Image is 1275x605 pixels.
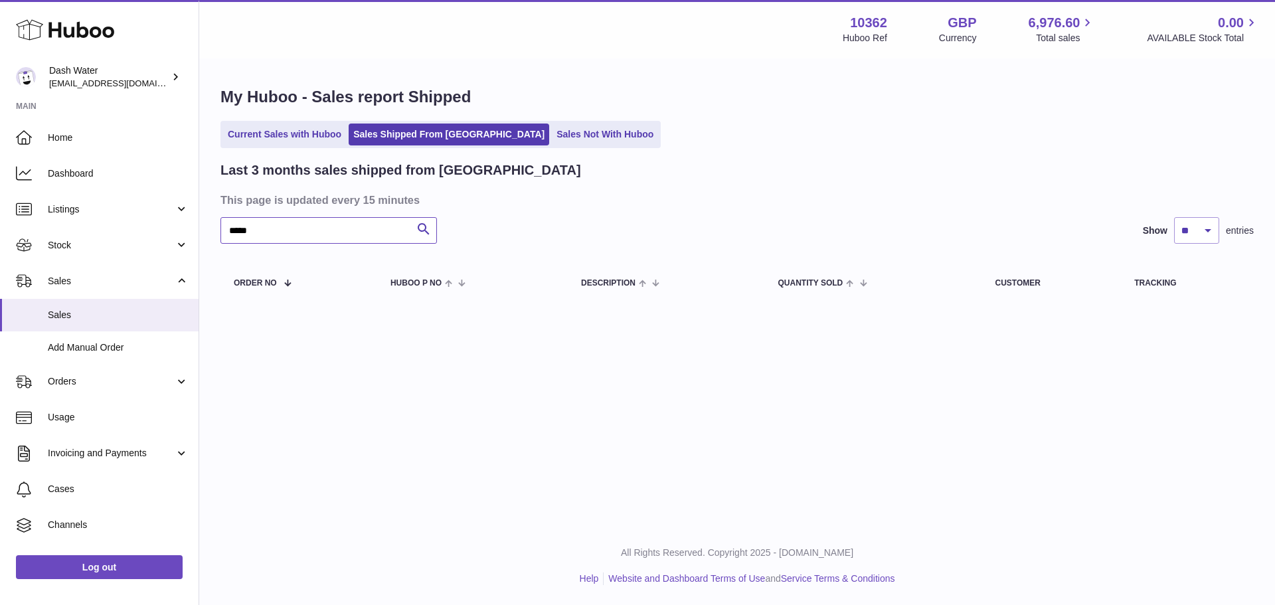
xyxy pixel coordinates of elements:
a: Current Sales with Huboo [223,124,346,145]
strong: GBP [948,14,976,32]
li: and [604,572,894,585]
a: Help [580,573,599,584]
label: Show [1143,224,1167,237]
h3: This page is updated every 15 minutes [220,193,1250,207]
span: Order No [234,279,277,288]
span: 6,976.60 [1029,14,1080,32]
span: Invoicing and Payments [48,447,175,460]
span: AVAILABLE Stock Total [1147,32,1259,44]
span: Dashboard [48,167,189,180]
div: Dash Water [49,64,169,90]
span: [EMAIL_ADDRESS][DOMAIN_NAME] [49,78,195,88]
span: Orders [48,375,175,388]
span: Huboo P no [390,279,442,288]
a: Website and Dashboard Terms of Use [608,573,765,584]
span: Stock [48,239,175,252]
h1: My Huboo - Sales report Shipped [220,86,1254,108]
a: 0.00 AVAILABLE Stock Total [1147,14,1259,44]
span: Quantity Sold [778,279,843,288]
span: Add Manual Order [48,341,189,354]
span: Channels [48,519,189,531]
span: entries [1226,224,1254,237]
a: Log out [16,555,183,579]
span: Sales [48,275,175,288]
p: All Rights Reserved. Copyright 2025 - [DOMAIN_NAME] [210,547,1264,559]
a: Sales Shipped From [GEOGRAPHIC_DATA] [349,124,549,145]
div: Huboo Ref [843,32,887,44]
a: Service Terms & Conditions [781,573,895,584]
span: Sales [48,309,189,321]
span: Usage [48,411,189,424]
strong: 10362 [850,14,887,32]
img: internalAdmin-10362@internal.huboo.com [16,67,36,87]
span: 0.00 [1218,14,1244,32]
a: 6,976.60 Total sales [1029,14,1096,44]
div: Currency [939,32,977,44]
span: Listings [48,203,175,216]
h2: Last 3 months sales shipped from [GEOGRAPHIC_DATA] [220,161,581,179]
span: Total sales [1036,32,1095,44]
div: Tracking [1134,279,1240,288]
span: Cases [48,483,189,495]
div: Customer [995,279,1108,288]
span: Description [581,279,636,288]
a: Sales Not With Huboo [552,124,658,145]
span: Home [48,131,189,144]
